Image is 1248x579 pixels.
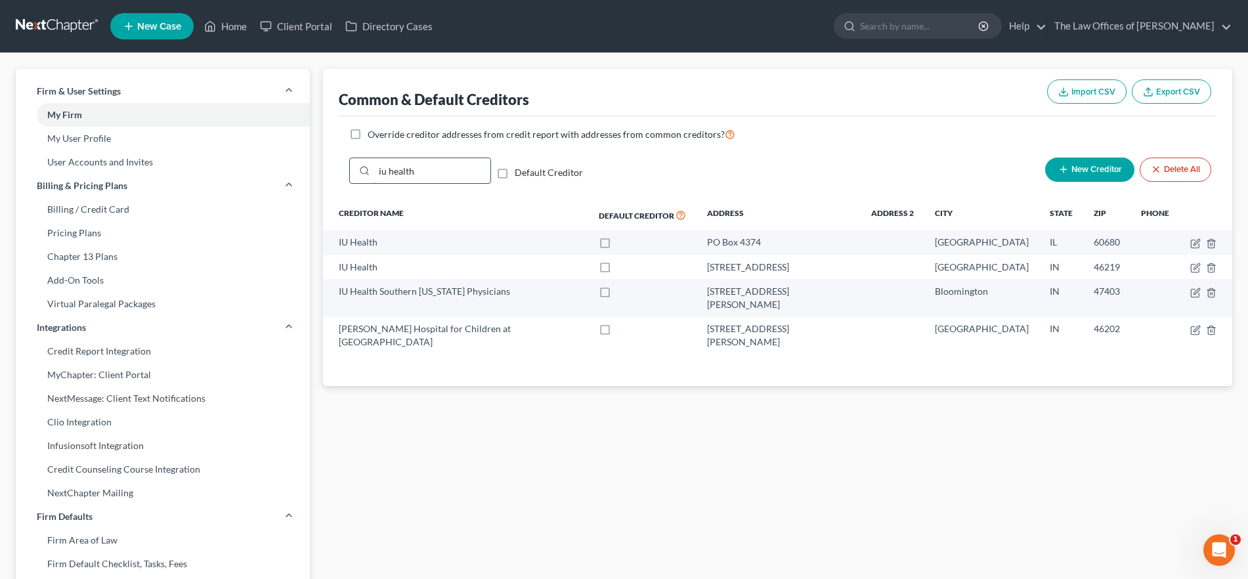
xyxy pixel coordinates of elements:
a: Firm Area of Law [16,528,310,552]
a: Virtual Paralegal Packages [16,292,310,316]
a: Pricing Plans [16,221,310,245]
span: Address 2 [871,208,914,218]
span: Firm Defaults [37,510,93,523]
div: 60680 [1094,236,1120,249]
span: Integrations [37,321,86,334]
a: The Law Offices of [PERSON_NAME] [1048,14,1232,38]
span: Phone [1141,208,1169,218]
a: Firm Defaults [16,505,310,528]
a: My Firm [16,103,310,127]
div: PO Box 4374 [707,236,850,249]
a: NextChapter Mailing [16,481,310,505]
span: 1 [1230,534,1241,545]
span: Zip [1094,208,1106,218]
label: Default Creditor [515,166,583,179]
a: Chapter 13 Plans [16,245,310,268]
span: New Creditor [1071,165,1122,175]
span: Override creditor addresses from credit report with addresses from common creditors? [368,129,725,140]
input: Search by name... [860,14,980,38]
div: 46202 [1094,322,1120,335]
div: [GEOGRAPHIC_DATA] [935,261,1029,274]
div: IU Health Southern [US_STATE] Physicians [339,285,578,298]
a: My User Profile [16,127,310,150]
span: State [1050,208,1073,218]
a: Firm Default Checklist, Tasks, Fees [16,552,310,576]
iframe: Intercom live chat [1203,534,1235,566]
a: NextMessage: Client Text Notifications [16,387,310,410]
button: New Creditor [1045,158,1134,182]
button: Delete All [1140,158,1211,182]
div: [GEOGRAPHIC_DATA] [935,236,1029,249]
a: Directory Cases [339,14,439,38]
a: Credit Report Integration [16,339,310,363]
a: Client Portal [253,14,339,38]
div: Bloomington [935,285,1029,298]
div: [STREET_ADDRESS][PERSON_NAME] [707,322,850,349]
div: [PERSON_NAME] Hospital for Children at [GEOGRAPHIC_DATA] [339,322,578,349]
div: 46219 [1094,261,1120,274]
a: Add-On Tools [16,268,310,292]
span: City [935,208,953,218]
a: Credit Counseling Course Integration [16,458,310,481]
a: Billing & Pricing Plans [16,174,310,198]
a: Clio Integration [16,410,310,434]
span: Creditor Name [339,208,404,218]
input: Quick Search [374,158,490,183]
a: Firm & User Settings [16,79,310,103]
div: [GEOGRAPHIC_DATA] [935,322,1029,335]
div: Common & Default Creditors [339,90,529,109]
a: Infusionsoft Integration [16,434,310,458]
div: IN [1050,322,1073,335]
div: 47403 [1094,285,1120,298]
span: Delete All [1164,165,1200,175]
div: IU Health [339,261,578,274]
a: Home [198,14,253,38]
a: MyChapter: Client Portal [16,363,310,387]
div: IN [1050,285,1073,298]
a: Integrations [16,316,310,339]
a: User Accounts and Invites [16,150,310,174]
div: IU Health [339,236,578,249]
button: firmCaseType.title [1190,288,1201,298]
span: Firm & User Settings [37,85,121,98]
span: Billing & Pricing Plans [37,179,127,192]
a: Help [1002,14,1046,38]
button: Import CSV [1047,79,1127,104]
button: firmCaseType.title [1190,325,1201,335]
span: Default Creditor [599,211,674,221]
a: Billing / Credit Card [16,198,310,221]
div: IL [1050,236,1073,249]
div: [STREET_ADDRESS][PERSON_NAME] [707,285,850,311]
div: [STREET_ADDRESS] [707,261,850,274]
div: IN [1050,261,1073,274]
button: firmCaseType.title [1190,263,1201,273]
button: firmCaseType.title [1190,238,1201,249]
span: Address [707,208,744,218]
span: New Case [137,22,181,32]
span: Import CSV [1071,87,1115,97]
button: Export CSV [1132,79,1211,104]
